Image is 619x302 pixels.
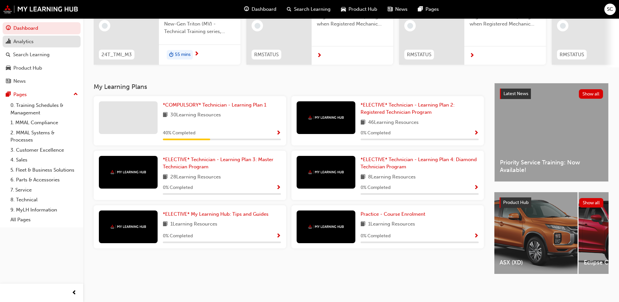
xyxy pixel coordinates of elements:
h3: My Learning Plans [94,83,484,91]
a: news-iconNews [382,3,413,16]
span: Latest News [503,91,528,96]
a: *ELECTIVE* Technician - Learning Plan 3: Master Technician Program [163,156,281,171]
a: All Pages [8,215,81,225]
span: ASX (XD) [500,259,572,266]
span: *COMPULSORY* Technician - Learning Plan 1 [163,102,266,108]
span: book-icon [163,111,168,119]
span: learningRecordVerb_NONE-icon [560,23,566,29]
a: 5. Fleet & Business Solutions [8,165,81,175]
a: *COMPULSORY* Technician - Learning Plan 1 [163,101,269,109]
span: guage-icon [6,25,11,31]
a: pages-iconPages [413,3,444,16]
span: 24T_TMI_M3 [101,51,132,59]
span: *ELECTIVE* My Learning Hub: Tips and Guides [163,211,269,217]
span: Show Progress [276,233,281,239]
a: 1. MMAL Compliance [8,118,81,128]
span: search-icon [6,52,10,58]
span: 1 Learning Resources [368,220,415,228]
button: SC [604,4,616,15]
button: Show all [579,198,604,208]
a: car-iconProduct Hub [336,3,382,16]
span: Show Progress [474,185,479,191]
div: News [13,77,26,85]
div: Search Learning [13,51,50,59]
span: news-icon [6,78,11,84]
img: mmal [110,170,146,174]
span: Pages [426,6,439,13]
span: Priority Service Training: Now Available! [500,159,603,174]
a: 2. MMAL Systems & Processes [8,128,81,145]
div: Analytics [13,38,34,45]
span: *ELECTIVE* Technician - Learning Plan 4: Diamond Technician Program [361,157,477,170]
span: 0 % Completed [163,232,193,240]
div: Pages [13,91,27,98]
div: Product Hub [13,64,42,72]
button: Show Progress [474,184,479,192]
span: Show Progress [474,130,479,136]
button: DashboardAnalyticsSearch LearningProduct HubNews [3,21,81,89]
span: RMSTATUS [560,51,584,59]
img: mmal [3,5,78,13]
span: learningRecordVerb_NONE-icon [407,23,413,29]
button: Show Progress [474,232,479,240]
a: 0. Training Schedules & Management [8,100,81,118]
span: car-icon [6,65,11,71]
span: guage-icon [244,5,249,13]
span: book-icon [163,173,168,181]
a: Latest NewsShow all [500,89,603,99]
button: Show Progress [276,232,281,240]
a: *ELECTIVE* Technician - Learning Plan 2: Registered Technician Program [361,101,479,116]
span: book-icon [361,119,365,127]
span: up-icon [73,90,78,99]
span: Practice - Course Enrolment [361,211,425,217]
a: 7. Service [8,185,81,195]
span: prev-icon [72,289,77,297]
span: 0 % Completed [361,232,391,240]
a: 3. Customer Excellence [8,145,81,155]
img: mmal [308,170,344,174]
button: Show Progress [276,184,281,192]
span: car-icon [341,5,346,13]
a: Product Hub [3,62,81,74]
a: *ELECTIVE* My Learning Hub: Tips and Guides [163,210,271,218]
span: book-icon [361,173,365,181]
span: Show Progress [276,185,281,191]
span: learningRecordVerb_NONE-icon [255,23,260,29]
a: 8. Technical [8,195,81,205]
span: 30 Learning Resources [170,111,221,119]
span: *ELECTIVE* Technician - Learning Plan 3: Master Technician Program [163,157,273,170]
img: mmal [308,115,344,120]
a: Dashboard [3,22,81,34]
a: Analytics [3,36,81,48]
button: Show Progress [276,129,281,137]
a: Search Learning [3,49,81,61]
span: RMSTATUS [254,51,279,59]
img: mmal [308,225,344,229]
span: RMSTATUS [407,51,431,59]
span: learningRecordVerb_NONE-icon [102,23,108,29]
span: book-icon [361,220,365,228]
span: 55 mins [175,51,191,59]
span: Product Hub [348,6,377,13]
span: Search Learning [294,6,331,13]
span: news-icon [388,5,393,13]
span: News [395,6,408,13]
a: guage-iconDashboard [239,3,282,16]
span: pages-icon [418,5,423,13]
span: The final video in the 24MY New-Gen Triton (MV) - Technical Training series, covering: AS&G; Stee... [164,13,235,35]
button: Show Progress [474,129,479,137]
span: 40 % Completed [163,129,195,137]
span: search-icon [287,5,291,13]
span: 1 Learning Resources [170,220,217,228]
a: Practice - Course Enrolment [361,210,428,218]
span: Show Progress [276,130,281,136]
button: Pages [3,89,81,101]
span: next-icon [317,53,322,59]
span: book-icon [163,220,168,228]
span: duration-icon [169,51,174,59]
span: pages-icon [6,92,11,98]
a: search-iconSearch Learning [282,3,336,16]
span: next-icon [470,53,474,59]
